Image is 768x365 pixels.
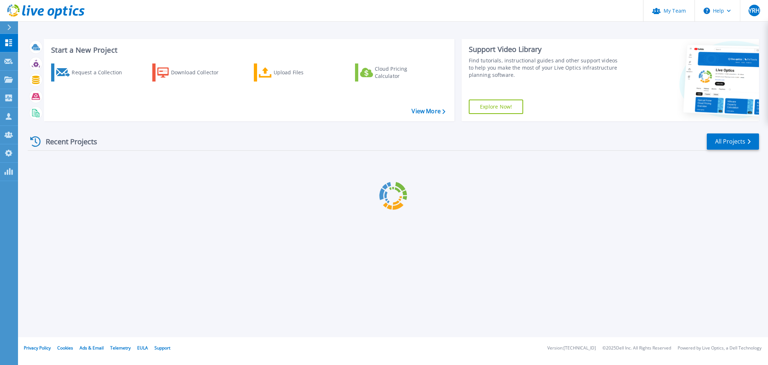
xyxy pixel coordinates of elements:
[547,346,596,351] li: Version: [TECHNICAL_ID]
[152,63,233,82] a: Download Collector
[57,345,73,351] a: Cookies
[469,100,524,114] a: Explore Now!
[412,108,445,115] a: View More
[602,346,671,351] li: © 2025 Dell Inc. All Rights Reserved
[469,57,621,79] div: Find tutorials, instructional guides and other support videos to help you make the most of your L...
[110,345,131,351] a: Telemetry
[51,63,131,82] a: Request a Collection
[749,8,760,13] span: YRH
[72,65,129,80] div: Request a Collection
[154,345,170,351] a: Support
[375,65,432,80] div: Cloud Pricing Calculator
[171,65,229,80] div: Download Collector
[469,45,621,54] div: Support Video Library
[254,63,334,82] a: Upload Files
[80,345,104,351] a: Ads & Email
[137,345,148,351] a: EULA
[678,346,762,351] li: Powered by Live Optics, a Dell Technology
[355,63,435,82] a: Cloud Pricing Calculator
[51,46,445,54] h3: Start a New Project
[24,345,51,351] a: Privacy Policy
[707,133,759,150] a: All Projects
[274,65,331,80] div: Upload Files
[28,133,107,150] div: Recent Projects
